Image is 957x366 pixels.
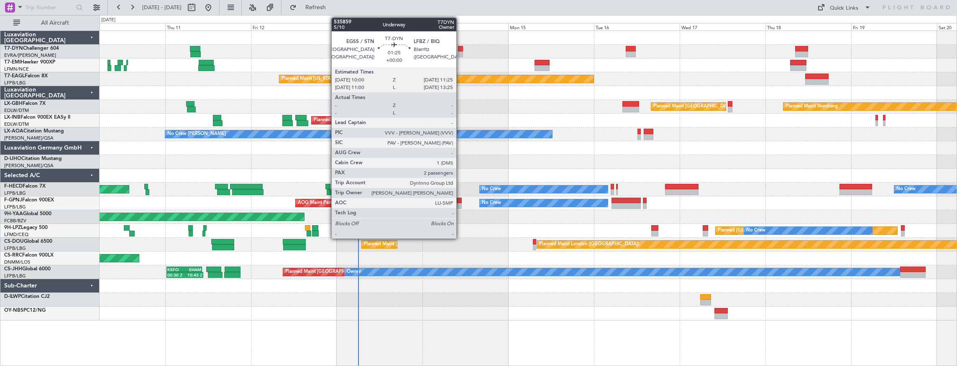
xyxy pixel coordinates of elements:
div: Planned Maint [GEOGRAPHIC_DATA] ([GEOGRAPHIC_DATA]) [285,266,417,278]
span: CS-DOU [4,239,24,244]
a: T7-DYNChallenger 604 [4,46,59,51]
span: F-GPNJ [4,198,22,203]
span: LX-INB [4,115,20,120]
div: No Crew [746,224,765,237]
a: CS-JHHGlobal 6000 [4,267,51,272]
div: Fri 19 [851,23,937,30]
a: LFPB/LBG [4,80,26,86]
div: Planned [GEOGRAPHIC_DATA] ([GEOGRAPHIC_DATA]) [718,224,836,237]
a: LFPB/LBG [4,204,26,210]
div: Planned Maint Nurnberg [786,100,838,113]
span: T7-EAGL [4,74,25,79]
div: Tue 16 [594,23,680,30]
a: LFMN/NCE [4,66,29,72]
span: 9H-YAA [4,211,23,216]
div: Quick Links [830,4,858,13]
div: Planned Maint London ([GEOGRAPHIC_DATA]) [539,238,639,251]
div: EHAM [184,267,202,272]
a: T7-EAGLFalcon 8X [4,74,48,79]
span: 9H-LPZ [4,225,21,230]
button: Refresh [286,1,336,14]
a: DNMM/LOS [4,259,30,265]
span: CS-JHH [4,267,22,272]
div: Owner [347,266,361,278]
div: KSFO [167,267,184,272]
span: T7-DYN [4,46,23,51]
div: Thu 18 [765,23,851,30]
div: No Crew [482,197,501,209]
button: Quick Links [813,1,875,14]
div: 00:30 Z [167,272,185,277]
div: Sun 14 [422,23,508,30]
div: Sat 13 [337,23,422,30]
div: 10:45 Z [185,272,202,277]
a: EDLW/DTM [4,121,29,127]
a: LFMD/CEQ [4,231,28,238]
a: [PERSON_NAME]/QSA [4,135,54,141]
a: LFPB/LBG [4,245,26,252]
span: Refresh [298,5,333,10]
span: OY-NBS [4,308,23,313]
a: CS-DOUGlobal 6500 [4,239,52,244]
div: Fri 12 [251,23,337,30]
div: Planned Maint [GEOGRAPHIC_DATA] ([GEOGRAPHIC_DATA]) [653,100,785,113]
div: Planned Maint [US_STATE] ([GEOGRAPHIC_DATA]) [281,73,389,85]
span: CS-RRC [4,253,22,258]
a: D-ILWPCitation CJ2 [4,294,50,299]
a: LFPB/LBG [4,273,26,279]
a: F-HECDFalcon 7X [4,184,46,189]
button: All Aircraft [9,16,91,30]
div: Wed 17 [680,23,765,30]
a: LX-INBFalcon 900EX EASy II [4,115,70,120]
a: 9H-LPZLegacy 500 [4,225,48,230]
div: Mon 15 [508,23,594,30]
a: OY-NBSPC12/NG [4,308,46,313]
span: LX-GBH [4,101,23,106]
div: [DATE] [101,17,115,24]
div: No Crew [PERSON_NAME] [167,128,226,140]
span: D-ILWP [4,294,21,299]
div: Planned Maint [GEOGRAPHIC_DATA] ([GEOGRAPHIC_DATA]) [364,238,496,251]
span: T7-EMI [4,60,20,65]
div: Wed 10 [79,23,165,30]
a: D-IJHOCitation Mustang [4,156,62,161]
a: EVRA/[PERSON_NAME] [4,52,56,58]
a: F-GPNJFalcon 900EX [4,198,54,203]
a: LX-AOACitation Mustang [4,129,64,134]
input: Trip Number [26,1,74,14]
a: EDLW/DTM [4,107,29,114]
div: Thu 11 [165,23,251,30]
a: FCBB/BZV [4,218,26,224]
div: Planned Maint [GEOGRAPHIC_DATA] ([GEOGRAPHIC_DATA]) [314,114,445,127]
span: All Aircraft [22,20,88,26]
span: [DATE] - [DATE] [142,4,182,11]
span: D-IJHO [4,156,21,161]
a: LFPB/LBG [4,190,26,196]
a: LX-GBHFalcon 7X [4,101,46,106]
span: F-HECD [4,184,23,189]
span: LX-AOA [4,129,23,134]
div: AOG Maint Paris ([GEOGRAPHIC_DATA]) [298,197,386,209]
div: No Crew [896,183,916,196]
a: [PERSON_NAME]/QSA [4,163,54,169]
div: No Crew [482,183,501,196]
a: 9H-YAAGlobal 5000 [4,211,51,216]
a: T7-EMIHawker 900XP [4,60,55,65]
a: CS-RRCFalcon 900LX [4,253,54,258]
